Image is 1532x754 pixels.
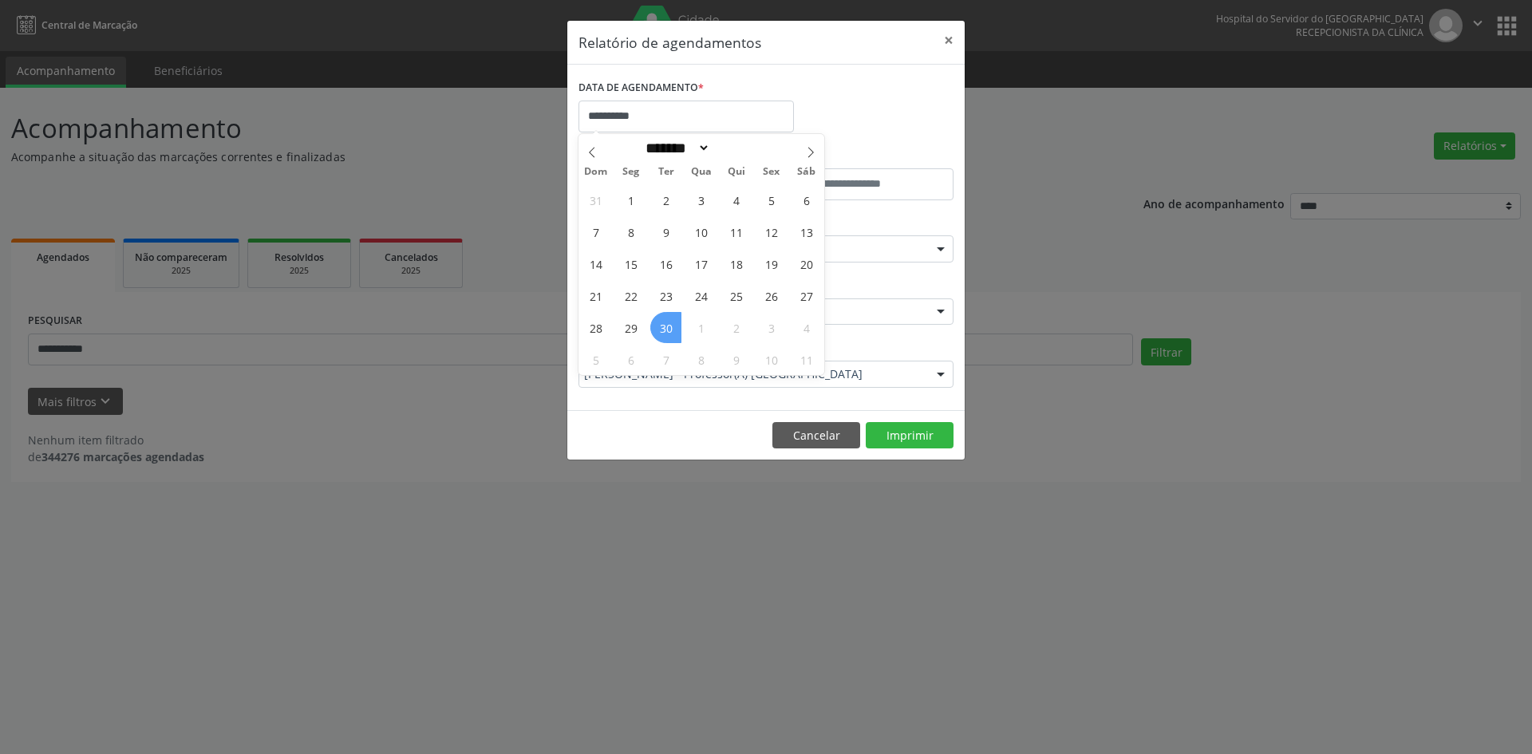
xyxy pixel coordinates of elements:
[685,312,717,343] span: Outubro 1, 2025
[650,344,681,375] span: Outubro 7, 2025
[650,280,681,311] span: Setembro 23, 2025
[791,280,822,311] span: Setembro 27, 2025
[650,312,681,343] span: Setembro 30, 2025
[614,167,649,177] span: Seg
[719,167,754,177] span: Qui
[791,312,822,343] span: Outubro 4, 2025
[789,167,824,177] span: Sáb
[615,344,646,375] span: Outubro 6, 2025
[650,184,681,215] span: Setembro 2, 2025
[721,184,752,215] span: Setembro 4, 2025
[756,248,787,279] span: Setembro 19, 2025
[615,216,646,247] span: Setembro 8, 2025
[933,21,965,60] button: Close
[791,248,822,279] span: Setembro 20, 2025
[578,32,761,53] h5: Relatório de agendamentos
[756,216,787,247] span: Setembro 12, 2025
[710,140,763,156] input: Year
[772,422,860,449] button: Cancelar
[756,312,787,343] span: Outubro 3, 2025
[756,184,787,215] span: Setembro 5, 2025
[685,184,717,215] span: Setembro 3, 2025
[721,280,752,311] span: Setembro 25, 2025
[580,280,611,311] span: Setembro 21, 2025
[721,216,752,247] span: Setembro 11, 2025
[754,167,789,177] span: Sex
[649,167,684,177] span: Ter
[791,184,822,215] span: Setembro 6, 2025
[580,248,611,279] span: Setembro 14, 2025
[756,280,787,311] span: Setembro 26, 2025
[615,312,646,343] span: Setembro 29, 2025
[770,144,954,168] label: ATÉ
[685,280,717,311] span: Setembro 24, 2025
[580,312,611,343] span: Setembro 28, 2025
[580,344,611,375] span: Outubro 5, 2025
[721,312,752,343] span: Outubro 2, 2025
[578,76,704,101] label: DATA DE AGENDAMENTO
[615,184,646,215] span: Setembro 1, 2025
[791,216,822,247] span: Setembro 13, 2025
[684,167,719,177] span: Qua
[615,280,646,311] span: Setembro 22, 2025
[685,216,717,247] span: Setembro 10, 2025
[578,167,614,177] span: Dom
[756,344,787,375] span: Outubro 10, 2025
[791,344,822,375] span: Outubro 11, 2025
[685,248,717,279] span: Setembro 17, 2025
[640,140,710,156] select: Month
[650,216,681,247] span: Setembro 9, 2025
[580,184,611,215] span: Agosto 31, 2025
[721,344,752,375] span: Outubro 9, 2025
[866,422,954,449] button: Imprimir
[615,248,646,279] span: Setembro 15, 2025
[650,248,681,279] span: Setembro 16, 2025
[721,248,752,279] span: Setembro 18, 2025
[580,216,611,247] span: Setembro 7, 2025
[685,344,717,375] span: Outubro 8, 2025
